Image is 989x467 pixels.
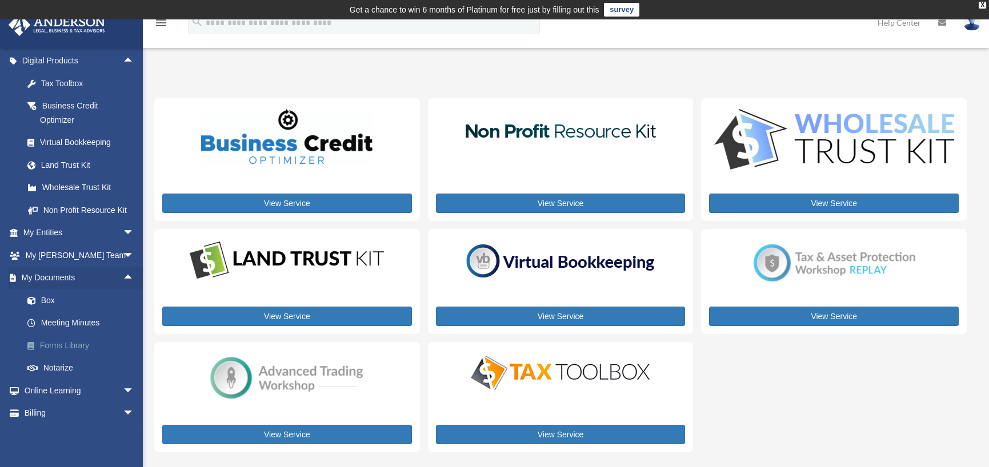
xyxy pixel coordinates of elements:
[191,15,203,28] i: search
[154,16,168,30] i: menu
[154,20,168,30] a: menu
[40,158,131,172] div: Land Trust Kit
[123,222,146,245] span: arrow_drop_down
[162,425,412,444] a: View Service
[40,135,131,150] div: Virtual Bookkeeping
[8,424,151,447] a: Events Calendar
[16,176,146,199] a: Wholesale Trust Kit
[436,425,686,444] a: View Service
[8,222,151,244] a: My Entitiesarrow_drop_down
[40,180,131,195] div: Wholesale Trust Kit
[40,77,131,91] div: Tax Toolbox
[350,3,599,17] div: Get a chance to win 6 months of Platinum for free just by filling out this
[963,14,980,31] img: User Pic
[16,72,146,95] a: Tax Toolbox
[16,312,151,335] a: Meeting Minutes
[40,203,131,218] div: Non Profit Resource Kit
[162,194,412,213] a: View Service
[16,334,151,357] a: Forms Library
[436,194,686,213] a: View Service
[709,194,959,213] a: View Service
[5,14,109,36] img: Anderson Advisors Platinum Portal
[979,2,986,9] div: close
[436,307,686,326] a: View Service
[604,3,639,17] a: survey
[123,50,146,73] span: arrow_drop_up
[123,244,146,267] span: arrow_drop_down
[8,379,151,402] a: Online Learningarrow_drop_down
[162,307,412,326] a: View Service
[709,307,959,326] a: View Service
[123,267,146,290] span: arrow_drop_up
[16,357,151,380] a: Notarize
[8,50,146,73] a: Digital Productsarrow_drop_up
[8,244,151,267] a: My [PERSON_NAME] Teamarrow_drop_down
[16,199,146,222] a: Non Profit Resource Kit
[123,379,146,402] span: arrow_drop_down
[8,267,151,289] a: My Documentsarrow_drop_up
[16,131,146,154] a: Virtual Bookkeeping
[16,289,151,312] a: Box
[8,402,151,425] a: Billingarrow_drop_down
[40,99,131,127] div: Business Credit Optimizer
[16,95,146,131] a: Business Credit Optimizer
[123,402,146,425] span: arrow_drop_down
[16,154,146,176] a: Land Trust Kit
